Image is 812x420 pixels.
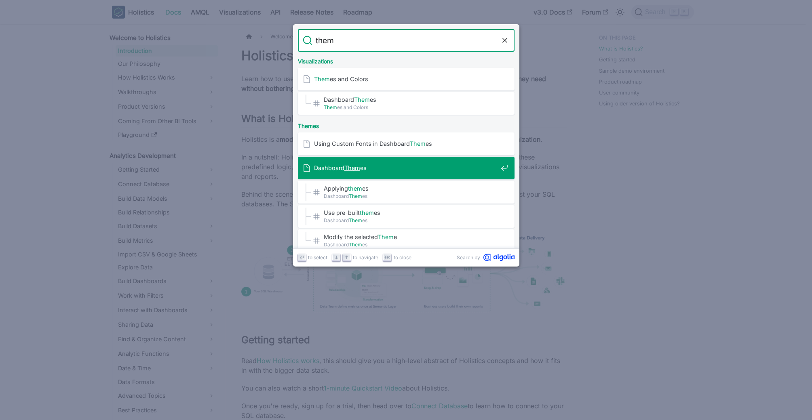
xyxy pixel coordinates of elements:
div: Themes [296,116,516,132]
mark: them [360,209,374,216]
span: Dashboard es [324,241,498,248]
span: Use pre-built es​ [324,209,498,216]
span: es and Colors [314,75,498,83]
a: Search byAlgolia [457,254,515,261]
mark: Them [314,76,330,82]
svg: Arrow down [333,254,340,260]
input: Search docs [312,29,500,52]
svg: Algolia [483,254,515,261]
span: Modify the selected e​ [324,233,498,241]
mark: them [348,185,362,192]
div: Visualizations [296,52,516,68]
span: to close [394,254,411,261]
span: Dashboard es [324,192,498,200]
mark: Them [324,104,337,110]
mark: Them [410,140,426,147]
mark: Them [349,217,362,223]
span: Dashboard es [324,216,498,224]
a: DashboardThemes [298,157,515,179]
span: Applying es​ [324,185,498,192]
a: Modify the selectedTheme​DashboardThemes [298,229,515,252]
mark: Them [349,193,362,199]
mark: Them [344,164,360,171]
span: Using Custom Fonts in Dashboard es [314,140,498,147]
svg: Arrow up [344,254,350,260]
span: to navigate [353,254,378,261]
mark: Them [349,241,362,248]
a: Using Custom Fonts in DashboardThemes [298,132,515,155]
a: Themes and Colors [298,68,515,90]
span: Dashboard es​ [324,96,498,103]
span: es and Colors [324,103,498,111]
a: Use pre-builtthemes​DashboardThemes [298,205,515,228]
button: Clear the query [500,36,510,45]
span: Search by [457,254,480,261]
mark: Them [378,233,394,240]
svg: Escape key [384,254,390,260]
a: Applyingthemes​DashboardThemes [298,181,515,204]
span: to select [308,254,327,261]
span: Dashboard es [314,164,498,172]
a: DashboardThemes​Themes and Colors [298,92,515,115]
mark: Them [354,96,370,103]
svg: Enter key [299,254,305,260]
